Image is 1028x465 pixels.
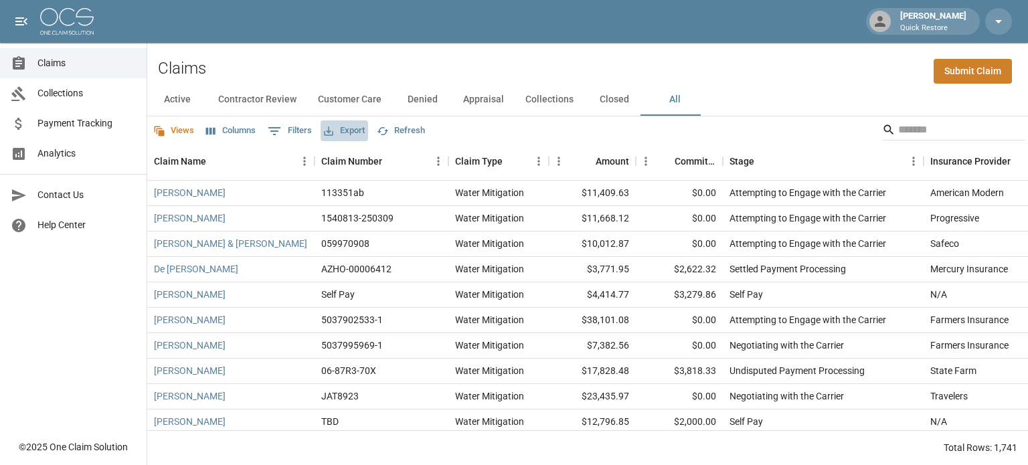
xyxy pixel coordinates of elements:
div: $3,279.86 [636,282,723,308]
div: N/A [930,415,947,428]
button: Show filters [264,120,315,142]
div: Amount [596,143,629,180]
div: Claim Type [455,143,503,180]
div: 1540813-250309 [321,211,394,225]
div: Travelers [930,389,968,403]
div: $2,622.32 [636,257,723,282]
div: Self Pay [730,288,763,301]
button: Views [150,120,197,141]
button: Appraisal [452,84,515,116]
span: Payment Tracking [37,116,136,130]
div: Water Mitigation [455,262,524,276]
div: Stage [730,143,754,180]
div: 059970908 [321,237,369,250]
button: Select columns [203,120,259,141]
a: Submit Claim [934,59,1012,84]
button: Sort [382,152,401,171]
div: Negotiating with the Carrier [730,339,844,352]
div: Attempting to Engage with the Carrier [730,237,886,250]
div: Committed Amount [636,143,723,180]
button: Menu [294,151,315,171]
div: $0.00 [636,384,723,409]
div: American Modern [930,186,1004,199]
div: $3,771.95 [549,257,636,282]
button: Sort [503,152,521,171]
div: Attempting to Engage with the Carrier [730,211,886,225]
div: $0.00 [636,333,723,359]
div: Attempting to Engage with the Carrier [730,313,886,327]
span: Analytics [37,147,136,161]
div: Settled Payment Processing [730,262,846,276]
button: Customer Care [307,84,392,116]
button: Contractor Review [207,84,307,116]
div: $0.00 [636,206,723,231]
button: Menu [636,151,656,171]
div: $0.00 [636,308,723,333]
button: Refresh [373,120,428,141]
div: $11,668.12 [549,206,636,231]
div: Stage [723,143,924,180]
div: Negotiating with the Carrier [730,389,844,403]
div: $3,818.33 [636,359,723,384]
div: $10,012.87 [549,231,636,257]
button: Menu [904,151,924,171]
div: $11,409.63 [549,181,636,206]
div: Claim Type [448,143,549,180]
div: $7,382.56 [549,333,636,359]
div: AZHO-00006412 [321,262,392,276]
div: Undisputed Payment Processing [730,364,865,377]
div: Claim Name [154,143,206,180]
a: [PERSON_NAME] [154,415,226,428]
div: N/A [930,288,947,301]
div: Claim Name [147,143,315,180]
div: dynamic tabs [147,84,1028,116]
a: [PERSON_NAME] [154,211,226,225]
div: Self Pay [321,288,355,301]
div: $12,796.85 [549,409,636,435]
div: Water Mitigation [455,415,524,428]
span: Contact Us [37,188,136,202]
div: Attempting to Engage with the Carrier [730,186,886,199]
div: Water Mitigation [455,211,524,225]
img: ocs-logo-white-transparent.png [40,8,94,35]
button: Menu [529,151,549,171]
div: 5037902533-1 [321,313,383,327]
div: Mercury Insurance [930,262,1008,276]
button: Collections [515,84,584,116]
div: Claim Number [321,143,382,180]
div: $38,101.08 [549,308,636,333]
p: Quick Restore [900,23,966,34]
div: Claim Number [315,143,448,180]
div: Insurance Provider [930,143,1011,180]
div: $4,414.77 [549,282,636,308]
button: All [645,84,705,116]
div: $17,828.48 [549,359,636,384]
a: [PERSON_NAME] [154,288,226,301]
div: Water Mitigation [455,237,524,250]
a: [PERSON_NAME] [154,364,226,377]
div: JAT8923 [321,389,359,403]
div: Total Rows: 1,741 [944,441,1017,454]
div: Committed Amount [675,143,716,180]
div: $23,435.97 [549,384,636,409]
div: Water Mitigation [455,364,524,377]
div: Progressive [930,211,979,225]
div: $2,000.00 [636,409,723,435]
a: De [PERSON_NAME] [154,262,238,276]
a: [PERSON_NAME] [154,339,226,352]
button: Sort [656,152,675,171]
div: $0.00 [636,181,723,206]
a: [PERSON_NAME] [154,389,226,403]
div: Water Mitigation [455,389,524,403]
span: Claims [37,56,136,70]
button: Closed [584,84,645,116]
a: [PERSON_NAME] [154,186,226,199]
div: 113351ab [321,186,364,199]
button: Sort [754,152,773,171]
button: Denied [392,84,452,116]
div: Safeco [930,237,959,250]
div: © 2025 One Claim Solution [19,440,128,454]
div: 5037995969-1 [321,339,383,352]
div: $0.00 [636,231,723,257]
div: Search [882,119,1025,143]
